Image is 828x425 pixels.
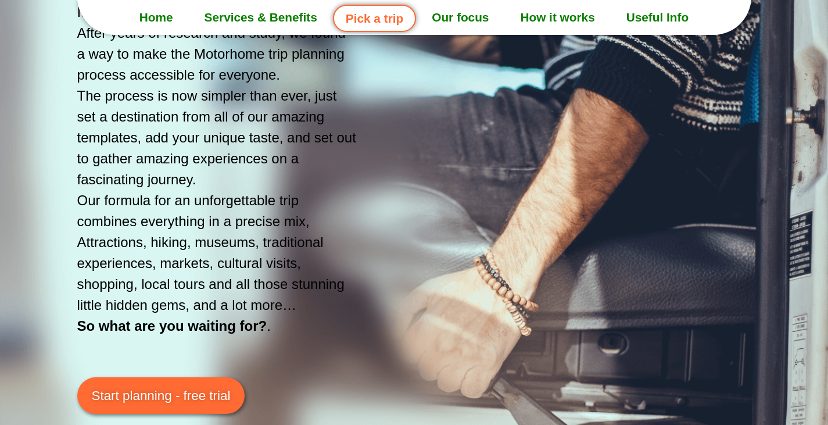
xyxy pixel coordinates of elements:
a: Services & Benefits [189,3,333,32]
strong: So what are you waiting for? [77,318,267,334]
a: Useful Info [611,3,704,32]
p: It has never been so easy to plan RV trips. After years of research and study, we found a way to ... [77,2,357,337]
a: Pick a trip [333,5,416,32]
a: Home [124,3,189,32]
nav: Menu [77,3,751,32]
span: Start planning - free trial [92,386,231,406]
a: Our focus [416,3,504,32]
a: How it works [504,3,610,32]
a: Start planning - free trial [77,377,245,415]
